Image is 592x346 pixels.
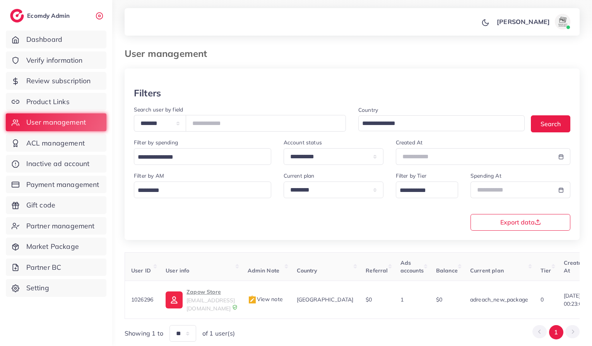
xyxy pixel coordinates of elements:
[541,296,544,303] span: 0
[131,267,151,274] span: User ID
[125,48,213,59] h3: User management
[26,283,49,293] span: Setting
[531,115,570,132] button: Search
[358,115,525,131] div: Search for option
[26,200,55,210] span: Gift code
[166,291,183,308] img: ic-user-info.36bf1079.svg
[27,12,72,19] h2: Ecomdy Admin
[6,72,106,90] a: Review subscription
[186,287,235,296] p: Zapow Store
[436,267,458,274] span: Balance
[134,148,271,165] div: Search for option
[359,118,515,130] input: Search for option
[470,296,528,303] span: adreach_new_package
[564,259,582,274] span: Create At
[6,176,106,194] a: Payment management
[26,242,79,252] span: Market Package
[248,296,283,303] span: View note
[549,325,563,339] button: Go to page 1
[232,305,238,310] img: 9CAL8B2pu8EFxCJHYAAAAldEVYdGRhdGU6Y3JlYXRlADIwMjItMTItMDlUMDQ6NTg6MzkrMDA6MDBXSlgLAAAAJXRFWHRkYXR...
[396,172,426,180] label: Filter by Tier
[26,117,86,127] span: User management
[400,259,424,274] span: Ads accounts
[400,296,404,303] span: 1
[26,34,62,45] span: Dashboard
[500,219,541,225] span: Export data
[135,185,261,197] input: Search for option
[541,267,551,274] span: Tier
[471,172,501,180] label: Spending At
[397,185,448,197] input: Search for option
[366,267,388,274] span: Referral
[6,279,106,297] a: Setting
[134,182,271,198] div: Search for option
[6,259,106,276] a: Partner BC
[26,180,99,190] span: Payment management
[6,196,106,214] a: Gift code
[358,106,378,114] label: Country
[10,9,24,22] img: logo
[135,151,261,163] input: Search for option
[26,262,62,272] span: Partner BC
[396,139,423,146] label: Created At
[532,325,580,339] ul: Pagination
[134,87,161,99] h3: Filters
[131,296,153,303] span: 1026296
[564,292,585,308] span: [DATE] 00:23:09
[26,76,91,86] span: Review subscription
[26,138,85,148] span: ACL management
[134,139,178,146] label: Filter by spending
[396,182,458,198] div: Search for option
[366,296,372,303] span: $0
[10,9,72,22] a: logoEcomdy Admin
[6,93,106,111] a: Product Links
[134,172,164,180] label: Filter by AM
[297,267,318,274] span: Country
[202,329,235,338] span: of 1 user(s)
[248,267,280,274] span: Admin Note
[26,97,70,107] span: Product Links
[26,159,90,169] span: Inactive ad account
[26,55,83,65] span: Verify information
[284,172,315,180] label: Current plan
[6,51,106,69] a: Verify information
[166,267,189,274] span: User info
[134,106,183,113] label: Search user by field
[125,329,163,338] span: Showing 1 to
[297,296,354,303] span: [GEOGRAPHIC_DATA]
[470,267,504,274] span: Current plan
[6,134,106,152] a: ACL management
[166,287,235,312] a: Zapow Store[EMAIL_ADDRESS][DOMAIN_NAME]
[436,296,442,303] span: $0
[26,221,95,231] span: Partner management
[6,238,106,255] a: Market Package
[284,139,322,146] label: Account status
[248,295,257,305] img: admin_note.cdd0b510.svg
[6,113,106,131] a: User management
[6,31,106,48] a: Dashboard
[6,155,106,173] a: Inactive ad account
[186,297,235,312] span: [EMAIL_ADDRESS][DOMAIN_NAME]
[471,214,570,231] button: Export data
[6,217,106,235] a: Partner management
